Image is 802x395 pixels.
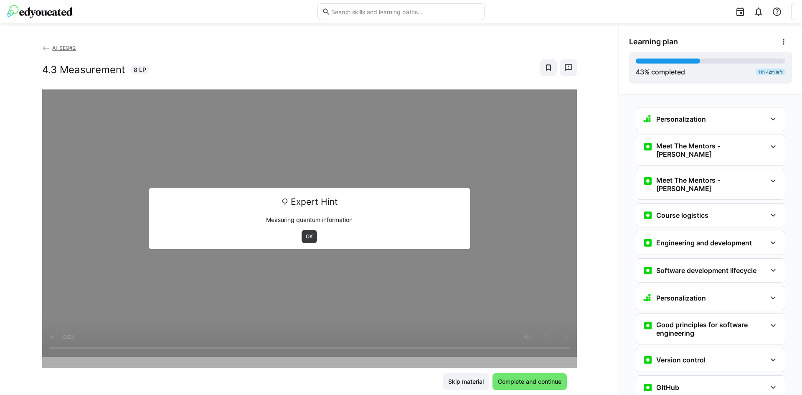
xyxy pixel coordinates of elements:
[656,239,752,247] h3: Engineering and development
[52,45,76,51] span: AI-SEQ#2
[305,233,314,240] span: OK
[656,115,706,123] h3: Personalization
[656,142,766,158] h3: Meet The Mentors - [PERSON_NAME]
[447,377,485,386] span: Skip material
[443,373,489,390] button: Skip material
[302,230,317,243] button: OK
[330,8,480,15] input: Search skills and learning paths…
[756,69,785,75] div: 11h 42m left
[656,383,679,392] h3: GitHub
[656,266,756,275] h3: Software development lifecycle
[656,294,706,302] h3: Personalization
[656,321,766,337] h3: Good principles for software engineering
[636,68,644,76] span: 43
[636,67,685,77] div: % completed
[656,211,708,219] h3: Course logistics
[629,37,678,46] span: Learning plan
[42,64,125,76] h2: 4.3 Measurement
[42,45,76,51] a: AI-SEQ#2
[492,373,567,390] button: Complete and continue
[497,377,563,386] span: Complete and continue
[656,176,766,193] h3: Meet The Mentors - [PERSON_NAME]
[134,66,146,74] span: 8 LP
[656,356,706,364] h3: Version control
[155,216,464,224] p: Measuring quantum information
[291,194,338,210] span: Expert Hint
